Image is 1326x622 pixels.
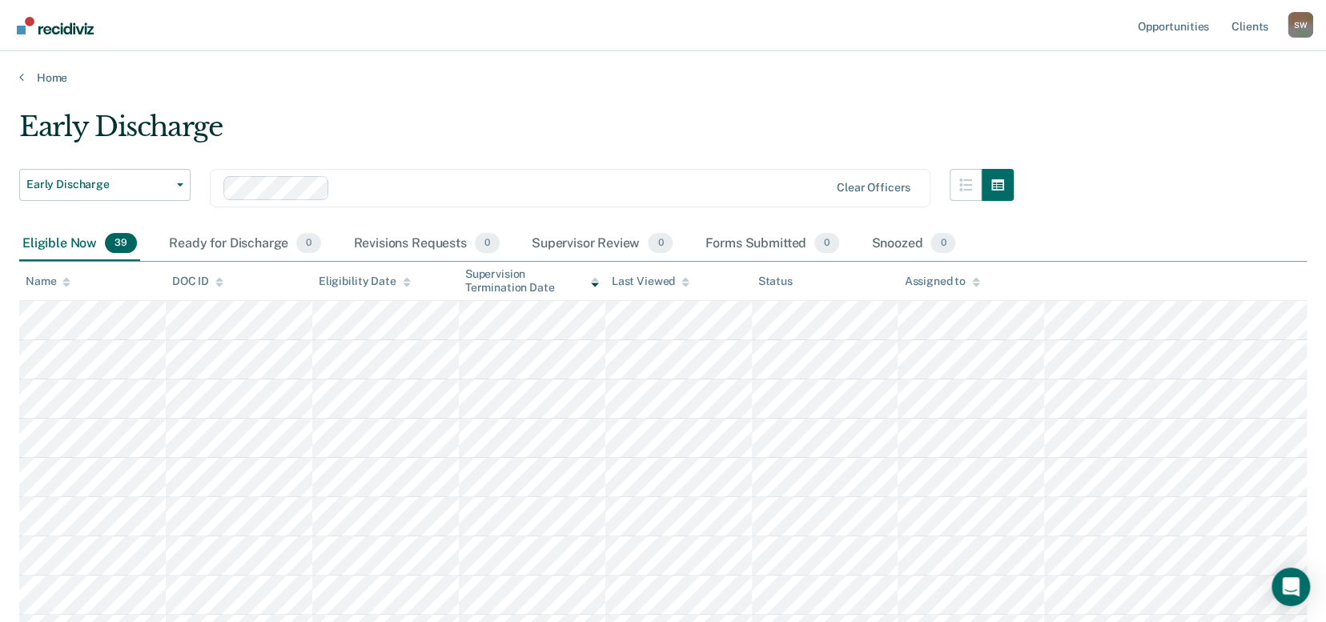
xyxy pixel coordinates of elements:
[837,181,910,195] div: Clear officers
[701,227,842,262] div: Forms Submitted0
[814,233,839,254] span: 0
[166,227,324,262] div: Ready for Discharge0
[1288,12,1313,38] button: Profile dropdown button
[1288,12,1313,38] div: S W
[19,110,1014,156] div: Early Discharge
[904,275,979,288] div: Assigned to
[19,227,140,262] div: Eligible Now39
[172,275,223,288] div: DOC ID
[1272,568,1310,606] div: Open Intercom Messenger
[648,233,673,254] span: 0
[758,275,793,288] div: Status
[475,233,500,254] span: 0
[17,17,94,34] img: Recidiviz
[868,227,958,262] div: Snoozed0
[930,233,955,254] span: 0
[465,267,599,295] div: Supervision Termination Date
[26,178,171,191] span: Early Discharge
[350,227,502,262] div: Revisions Requests0
[19,70,1307,85] a: Home
[528,227,677,262] div: Supervisor Review0
[319,275,411,288] div: Eligibility Date
[26,275,70,288] div: Name
[296,233,321,254] span: 0
[612,275,689,288] div: Last Viewed
[19,169,191,201] button: Early Discharge
[105,233,137,254] span: 39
